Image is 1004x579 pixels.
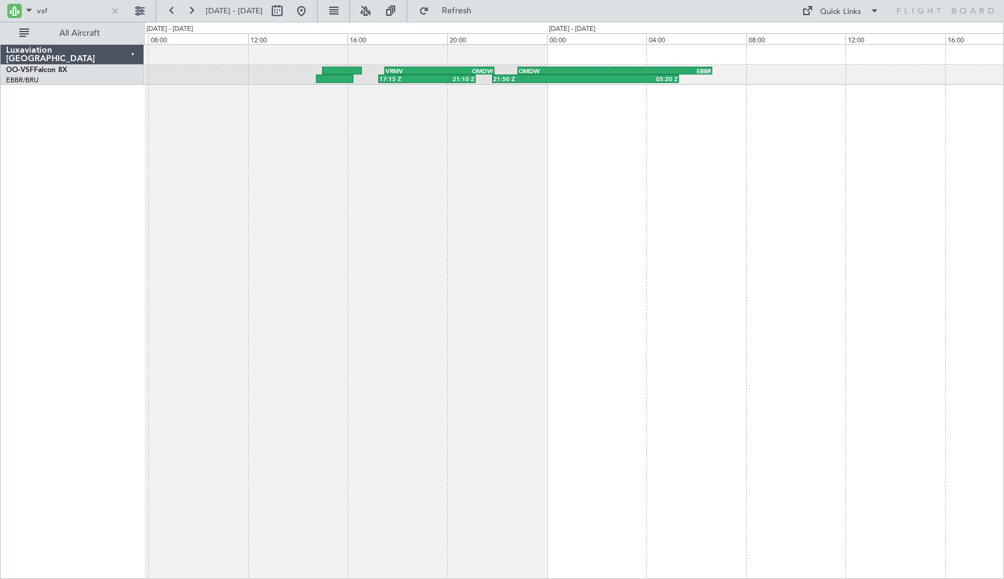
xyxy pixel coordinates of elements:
div: OMDW [519,67,615,74]
input: A/C (Reg. or Type) [37,2,107,20]
div: 20:00 [447,33,547,44]
div: 12:00 [248,33,348,44]
a: OO-VSFFalcon 8X [6,67,67,74]
div: 21:50 Z [493,75,585,82]
span: All Aircraft [31,29,128,38]
div: [DATE] - [DATE] [146,24,193,35]
span: OO-VSF [6,67,34,74]
span: Refresh [431,7,482,15]
a: EBBR/BRU [6,76,39,85]
div: 08:00 [746,33,846,44]
div: 04:00 [646,33,746,44]
div: 16:00 [347,33,447,44]
div: Quick Links [820,6,861,18]
button: All Aircraft [13,24,131,43]
div: 21:10 Z [427,75,475,82]
div: 05:20 Z [586,75,678,82]
div: 12:00 [845,33,945,44]
div: EBBR [615,67,711,74]
div: VRMV [386,67,439,74]
div: 00:00 [547,33,647,44]
div: [DATE] - [DATE] [549,24,596,35]
button: Quick Links [796,1,885,21]
span: [DATE] - [DATE] [206,5,263,16]
div: 08:00 [148,33,248,44]
div: OMDW [439,67,493,74]
div: 17:15 Z [379,75,427,82]
button: Refresh [413,1,486,21]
